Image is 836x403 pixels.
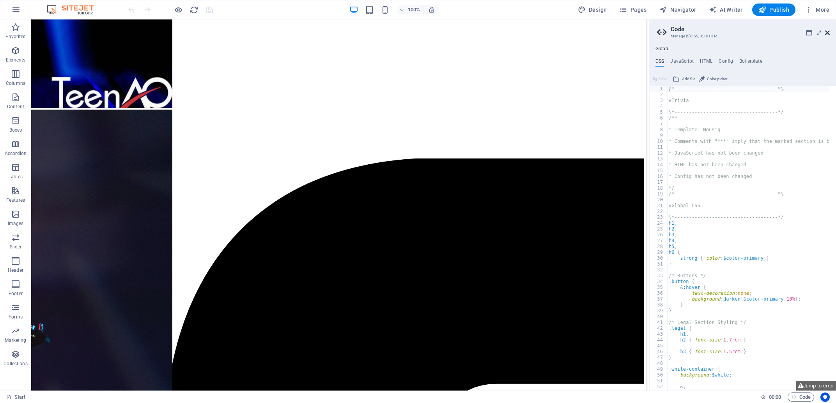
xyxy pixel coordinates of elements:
[650,261,668,267] div: 31
[8,267,23,273] p: Header
[709,6,743,14] span: AI Writer
[7,104,24,110] p: Content
[650,191,668,197] div: 19
[671,26,830,33] h2: Code
[761,392,781,402] h6: Session time
[650,267,668,273] div: 32
[650,337,668,343] div: 44
[6,197,25,203] p: Features
[650,226,668,232] div: 25
[758,6,789,14] span: Publish
[5,33,25,40] p: Favorites
[788,392,814,402] button: Code
[650,355,668,361] div: 47
[769,392,781,402] span: 00 00
[650,273,668,279] div: 33
[650,320,668,326] div: 41
[656,4,700,16] button: Navigator
[650,244,668,250] div: 28
[671,74,696,84] button: Add file
[10,244,22,250] p: Slider
[396,5,424,14] button: 100%
[650,139,668,144] div: 10
[6,57,26,63] p: Elements
[650,238,668,244] div: 27
[805,6,829,14] span: More
[190,5,198,14] i: Reload page
[650,150,668,156] div: 12
[820,392,830,402] button: Usercentrics
[707,74,727,84] span: Color picker
[8,220,24,227] p: Images
[650,98,668,104] div: 3
[739,58,762,67] h4: Boilerplate
[650,390,668,396] div: 53
[650,197,668,203] div: 20
[698,74,728,84] button: Color picker
[796,381,836,391] button: Jump to error
[9,314,23,320] p: Forms
[650,384,668,390] div: 52
[650,343,668,349] div: 45
[752,4,795,16] button: Publish
[700,58,713,67] h4: HTML
[670,58,693,67] h4: JavaScript
[4,361,27,367] p: Collections
[650,250,668,255] div: 29
[650,127,668,133] div: 8
[650,92,668,98] div: 2
[650,314,668,320] div: 40
[408,5,420,14] h6: 100%
[655,46,670,52] h4: Global
[650,302,668,308] div: 38
[428,6,435,13] i: On resize automatically adjust zoom level to fit chosen device.
[6,392,26,402] a: Click to cancel selection. Double-click to open Pages
[719,58,733,67] h4: Config
[650,209,668,215] div: 22
[650,220,668,226] div: 24
[575,4,610,16] div: Design (Ctrl+Alt+Y)
[655,58,664,67] h4: CSS
[650,174,668,180] div: 16
[9,174,23,180] p: Tables
[650,162,668,168] div: 14
[578,6,607,14] span: Design
[671,33,814,40] h3: Manage (S)CSS, JS & HTML
[802,4,832,16] button: More
[650,144,668,150] div: 11
[650,185,668,191] div: 18
[650,308,668,314] div: 39
[650,349,668,355] div: 46
[6,80,25,86] p: Columns
[650,121,668,127] div: 7
[650,180,668,185] div: 17
[650,203,668,209] div: 21
[650,255,668,261] div: 30
[575,4,610,16] button: Design
[650,361,668,366] div: 48
[619,6,646,14] span: Pages
[189,5,198,14] button: reload
[650,285,668,290] div: 35
[650,290,668,296] div: 36
[650,366,668,372] div: 49
[650,115,668,121] div: 6
[650,372,668,378] div: 50
[650,156,668,162] div: 13
[650,168,668,174] div: 15
[650,133,668,139] div: 9
[791,392,811,402] span: Code
[650,326,668,331] div: 42
[5,150,27,157] p: Accordion
[616,4,650,16] button: Pages
[650,296,668,302] div: 37
[45,5,103,14] img: Editor Logo
[650,279,668,285] div: 34
[650,232,668,238] div: 26
[774,394,776,400] span: :
[659,6,696,14] span: Navigator
[706,4,746,16] button: AI Writer
[650,104,668,109] div: 4
[650,331,668,337] div: 43
[650,215,668,220] div: 23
